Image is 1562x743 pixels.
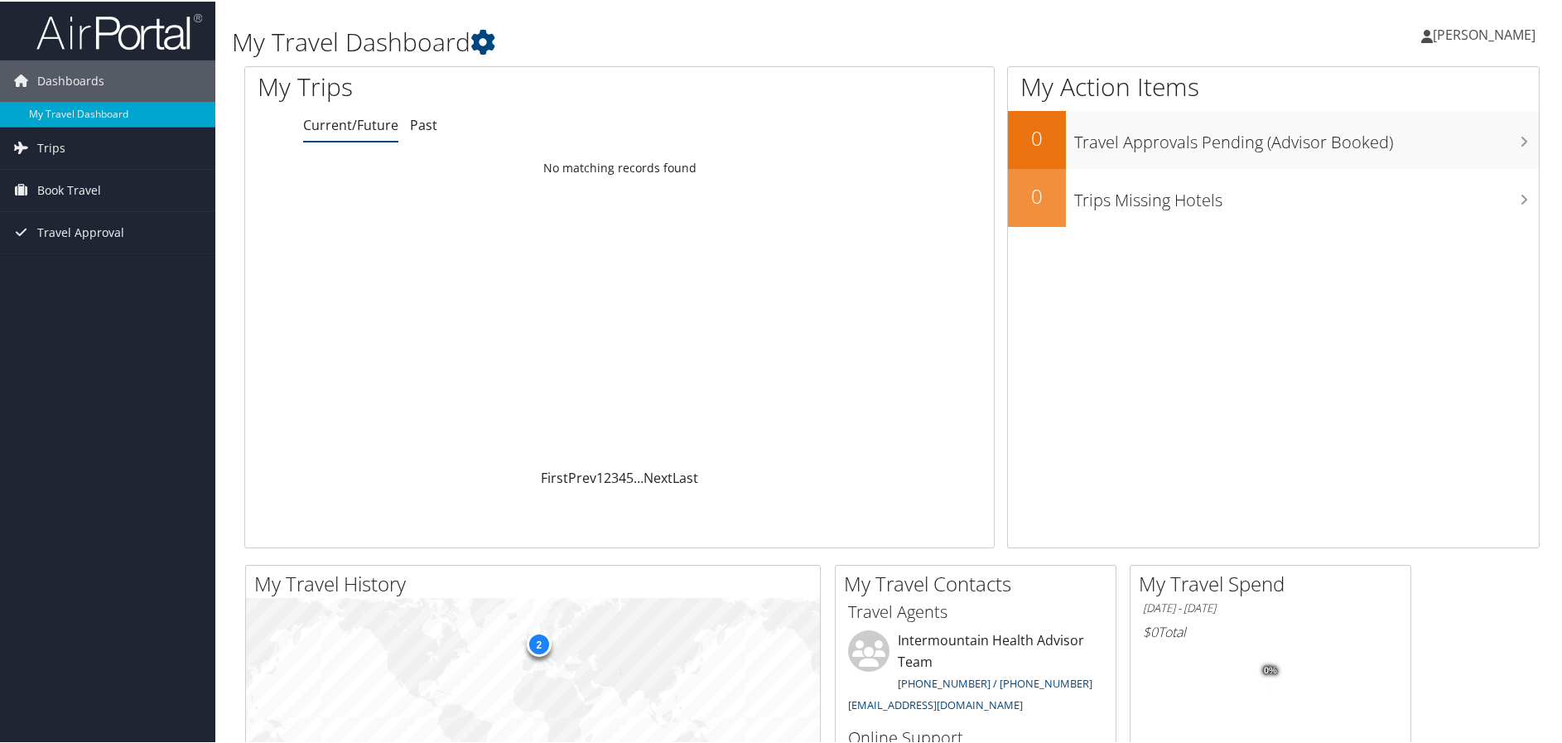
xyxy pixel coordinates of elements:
[1074,121,1539,152] h3: Travel Approvals Pending (Advisor Booked)
[258,68,669,103] h1: My Trips
[1139,568,1410,596] h2: My Travel Spend
[898,674,1092,689] a: [PHONE_NUMBER] / [PHONE_NUMBER]
[37,210,124,252] span: Travel Approval
[1008,167,1539,225] a: 0Trips Missing Hotels
[1421,8,1552,58] a: [PERSON_NAME]
[604,467,611,485] a: 2
[526,630,551,655] div: 2
[673,467,698,485] a: Last
[596,467,604,485] a: 1
[611,467,619,485] a: 3
[568,467,596,485] a: Prev
[37,59,104,100] span: Dashboards
[232,23,1112,58] h1: My Travel Dashboard
[541,467,568,485] a: First
[644,467,673,485] a: Next
[626,467,634,485] a: 5
[1008,68,1539,103] h1: My Action Items
[1008,109,1539,167] a: 0Travel Approvals Pending (Advisor Booked)
[37,126,65,167] span: Trips
[410,114,437,133] a: Past
[1433,24,1535,42] span: [PERSON_NAME]
[634,467,644,485] span: …
[36,11,202,50] img: airportal-logo.png
[848,696,1023,711] a: [EMAIL_ADDRESS][DOMAIN_NAME]
[254,568,820,596] h2: My Travel History
[848,599,1103,622] h3: Travel Agents
[1008,123,1066,151] h2: 0
[844,568,1116,596] h2: My Travel Contacts
[1143,621,1158,639] span: $0
[245,152,994,181] td: No matching records found
[1264,664,1277,674] tspan: 0%
[1074,179,1539,210] h3: Trips Missing Hotels
[840,629,1111,717] li: Intermountain Health Advisor Team
[1008,181,1066,209] h2: 0
[1143,621,1398,639] h6: Total
[37,168,101,210] span: Book Travel
[1143,599,1398,615] h6: [DATE] - [DATE]
[303,114,398,133] a: Current/Future
[619,467,626,485] a: 4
